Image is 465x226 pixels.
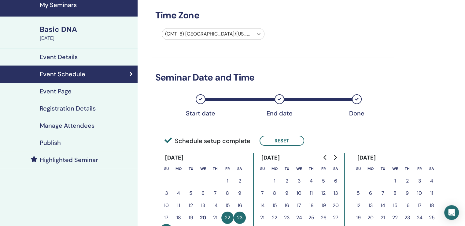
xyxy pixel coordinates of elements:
button: 21 [377,212,389,224]
div: Done [341,110,372,117]
button: 6 [197,187,209,199]
button: 12 [185,199,197,212]
button: 16 [281,199,293,212]
a: Basic DNA[DATE] [36,24,138,42]
button: 14 [256,199,268,212]
th: Saturday [234,163,246,175]
th: Saturday [330,163,342,175]
th: Thursday [305,163,317,175]
button: 11 [172,199,185,212]
button: 3 [160,187,172,199]
button: 8 [268,187,281,199]
th: Tuesday [377,163,389,175]
th: Friday [317,163,330,175]
button: 25 [305,212,317,224]
th: Monday [172,163,185,175]
button: 4 [426,175,438,187]
button: 24 [413,212,426,224]
h3: Seminar Date and Time [152,72,394,83]
th: Monday [364,163,377,175]
div: [DATE] [160,153,189,163]
h4: Event Details [40,53,78,61]
h4: Event Schedule [40,70,85,78]
button: 18 [305,199,317,212]
div: [DATE] [352,153,381,163]
h4: Highlighted Seminar [40,156,98,164]
button: 5 [352,187,364,199]
button: 16 [234,199,246,212]
h4: My Seminars [40,1,134,9]
button: 6 [330,175,342,187]
button: 9 [281,187,293,199]
button: 1 [221,175,234,187]
button: 25 [426,212,438,224]
button: 22 [389,212,401,224]
button: 12 [317,187,330,199]
button: 15 [268,199,281,212]
button: 23 [401,212,413,224]
button: 5 [185,187,197,199]
button: 13 [364,199,377,212]
button: 14 [209,199,221,212]
button: 24 [293,212,305,224]
button: 2 [401,175,413,187]
th: Sunday [256,163,268,175]
button: 19 [317,199,330,212]
th: Monday [268,163,281,175]
button: 22 [268,212,281,224]
button: 14 [377,199,389,212]
button: 20 [364,212,377,224]
button: 7 [256,187,268,199]
button: 2 [234,175,246,187]
button: 3 [413,175,426,187]
th: Friday [221,163,234,175]
button: 11 [426,187,438,199]
div: [DATE] [256,153,285,163]
button: 10 [160,199,172,212]
th: Tuesday [281,163,293,175]
button: 17 [413,199,426,212]
button: 8 [389,187,401,199]
button: 10 [413,187,426,199]
button: 17 [160,212,172,224]
div: Open Intercom Messenger [444,205,459,220]
button: 19 [185,212,197,224]
button: 4 [172,187,185,199]
h3: Time Zone [152,10,394,21]
div: [DATE] [40,35,134,42]
button: 15 [221,199,234,212]
button: 23 [234,212,246,224]
div: End date [264,110,295,117]
button: 18 [172,212,185,224]
button: 15 [389,199,401,212]
button: 21 [256,212,268,224]
button: 7 [209,187,221,199]
button: Go to previous month [320,151,330,164]
button: Go to next month [330,151,340,164]
h4: Publish [40,139,61,146]
th: Wednesday [389,163,401,175]
th: Tuesday [185,163,197,175]
button: Reset [260,136,304,146]
button: 27 [330,212,342,224]
th: Saturday [426,163,438,175]
button: 9 [401,187,413,199]
button: 20 [197,212,209,224]
button: 3 [293,175,305,187]
button: 17 [293,199,305,212]
th: Wednesday [197,163,209,175]
button: 7 [377,187,389,199]
button: 11 [305,187,317,199]
button: 22 [221,212,234,224]
h4: Event Page [40,88,72,95]
button: 19 [352,212,364,224]
th: Sunday [352,163,364,175]
button: 13 [197,199,209,212]
button: 12 [352,199,364,212]
button: 18 [426,199,438,212]
button: 1 [268,175,281,187]
th: Sunday [160,163,172,175]
button: 20 [330,199,342,212]
div: Basic DNA [40,24,134,35]
button: 4 [305,175,317,187]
